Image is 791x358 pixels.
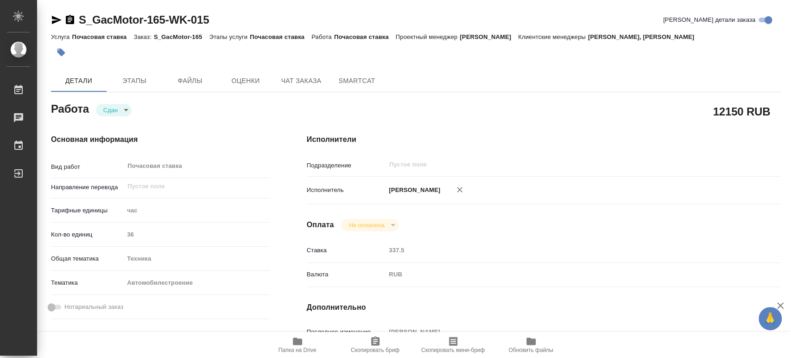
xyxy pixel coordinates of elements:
p: [PERSON_NAME] [460,33,518,40]
div: Сдан [96,104,132,116]
span: Обновить файлы [508,347,553,353]
div: Техника [124,251,269,267]
h2: 12150 RUB [713,103,770,119]
p: Заказ: [133,33,153,40]
p: Почасовая ставка [72,33,133,40]
input: Пустое поле [124,228,269,241]
span: Оценки [223,75,268,87]
p: Тарифные единицы [51,206,124,215]
div: Сдан [341,219,398,231]
button: Скопировать бриф [336,332,414,358]
p: Тематика [51,278,124,288]
button: Не оплачена [346,221,387,229]
p: Кол-во единиц [51,230,124,239]
button: Скопировать мини-бриф [414,332,492,358]
h4: Исполнители [307,134,781,145]
p: Услуга [51,33,72,40]
p: Клиентские менеджеры [518,33,588,40]
p: Вид работ [51,162,124,172]
a: S_GacMotor-165-WK-015 [79,13,209,26]
span: Файлы [168,75,212,87]
span: [PERSON_NAME] детали заказа [663,15,755,25]
span: Папка на Drive [278,347,316,353]
h4: Основная информация [51,134,270,145]
button: Папка на Drive [259,332,336,358]
input: Пустое поле [388,159,719,170]
span: Этапы [112,75,157,87]
span: Чат заказа [279,75,323,87]
p: Этапы услуги [209,33,250,40]
p: [PERSON_NAME] [386,185,440,195]
div: Автомобилестроение [124,275,269,291]
h4: Дополнительно [307,302,781,313]
p: Ставка [307,246,386,255]
h4: Оплата [307,219,334,230]
p: Исполнитель [307,185,386,195]
div: час [124,203,269,218]
p: Подразделение [307,161,386,170]
span: Нотариальный заказ [64,302,123,312]
p: [PERSON_NAME], [PERSON_NAME] [588,33,701,40]
button: Удалить исполнителя [449,179,470,200]
p: Почасовая ставка [250,33,311,40]
input: Пустое поле [127,181,247,192]
p: Почасовая ставка [334,33,396,40]
input: Пустое поле [386,243,741,257]
p: Направление перевода [51,183,124,192]
div: RUB [386,267,741,282]
p: Последнее изменение [307,327,386,337]
input: Пустое поле [386,325,741,339]
p: Общая тематика [51,254,124,263]
p: Проектный менеджер [396,33,460,40]
button: Добавить тэг [51,42,71,63]
span: Скопировать бриф [351,347,399,353]
button: Сдан [101,106,120,114]
p: Работа [311,33,334,40]
p: Валюта [307,270,386,279]
span: SmartCat [335,75,379,87]
button: Скопировать ссылку [64,14,76,26]
button: Скопировать ссылку для ЯМессенджера [51,14,62,26]
span: Детали [57,75,101,87]
button: Обновить файлы [492,332,570,358]
h2: Работа [51,100,89,116]
span: Скопировать мини-бриф [421,347,485,353]
span: 🙏 [762,309,778,328]
p: S_GacMotor-165 [154,33,209,40]
button: 🙏 [759,307,782,330]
